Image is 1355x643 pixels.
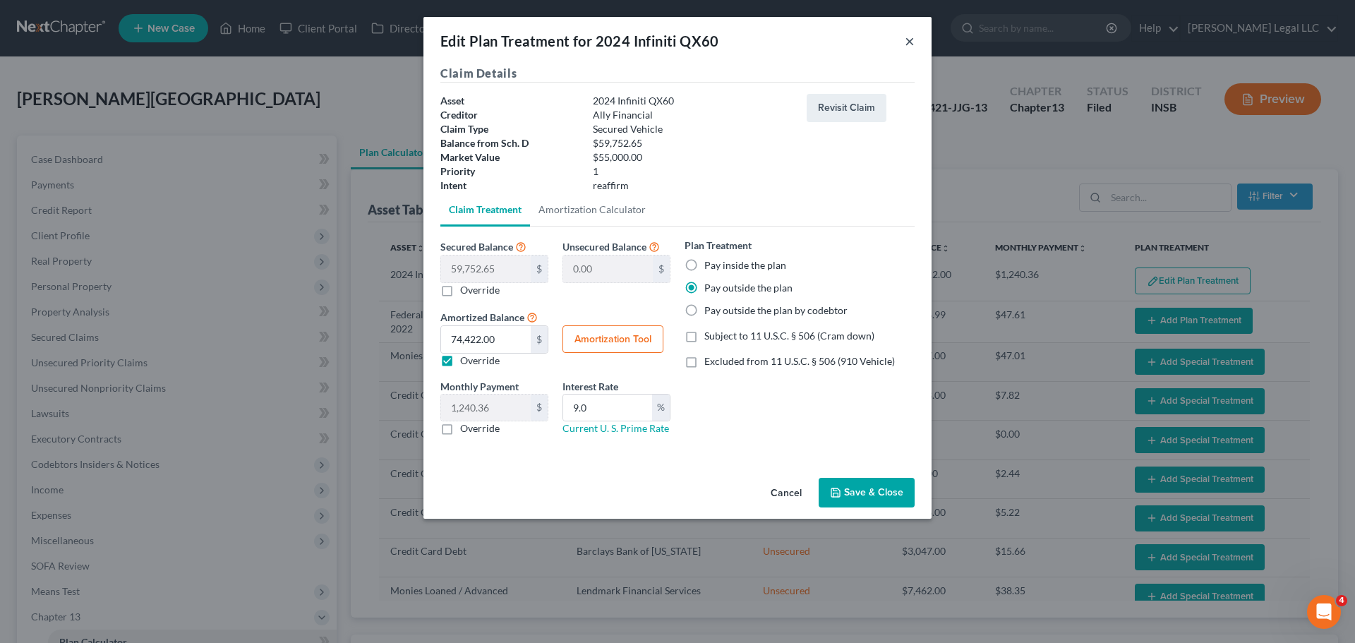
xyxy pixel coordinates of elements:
[819,478,915,507] button: Save & Close
[433,108,586,122] div: Creditor
[562,325,663,354] button: Amortization Tool
[433,164,586,179] div: Priority
[441,395,531,421] input: 0.00
[586,136,800,150] div: $59,752.65
[562,379,618,394] label: Interest Rate
[441,256,531,282] input: 0.00
[440,193,530,227] a: Claim Treatment
[440,379,519,394] label: Monthly Payment
[586,164,800,179] div: 1
[563,395,652,421] input: 0.00
[433,94,586,108] div: Asset
[586,179,800,193] div: reaffirm
[586,94,800,108] div: 2024 Infiniti QX60
[1307,595,1341,629] iframe: Intercom live chat
[704,304,848,318] label: Pay outside the plan by codebtor
[704,355,895,367] span: Excluded from 11 U.S.C. § 506 (910 Vehicle)
[440,311,524,323] span: Amortized Balance
[586,108,800,122] div: Ally Financial
[563,256,653,282] input: 0.00
[704,330,874,342] span: Subject to 11 U.S.C. § 506 (Cram down)
[441,326,531,353] input: 0.00
[440,241,513,253] span: Secured Balance
[531,326,548,353] div: $
[704,258,786,272] label: Pay inside the plan
[530,193,654,227] a: Amortization Calculator
[460,283,500,297] label: Override
[440,31,719,51] div: Edit Plan Treatment for 2024 Infiniti QX60
[685,238,752,253] label: Plan Treatment
[460,354,500,368] label: Override
[440,65,915,83] h5: Claim Details
[704,281,793,295] label: Pay outside the plan
[652,395,670,421] div: %
[531,256,548,282] div: $
[905,32,915,49] button: ×
[433,150,586,164] div: Market Value
[433,136,586,150] div: Balance from Sch. D
[759,479,813,507] button: Cancel
[586,150,800,164] div: $55,000.00
[562,422,669,434] a: Current U. S. Prime Rate
[460,421,500,435] label: Override
[433,122,586,136] div: Claim Type
[1336,595,1347,606] span: 4
[807,94,886,122] button: Revisit Claim
[653,256,670,282] div: $
[531,395,548,421] div: $
[586,122,800,136] div: Secured Vehicle
[433,179,586,193] div: Intent
[562,241,646,253] span: Unsecured Balance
